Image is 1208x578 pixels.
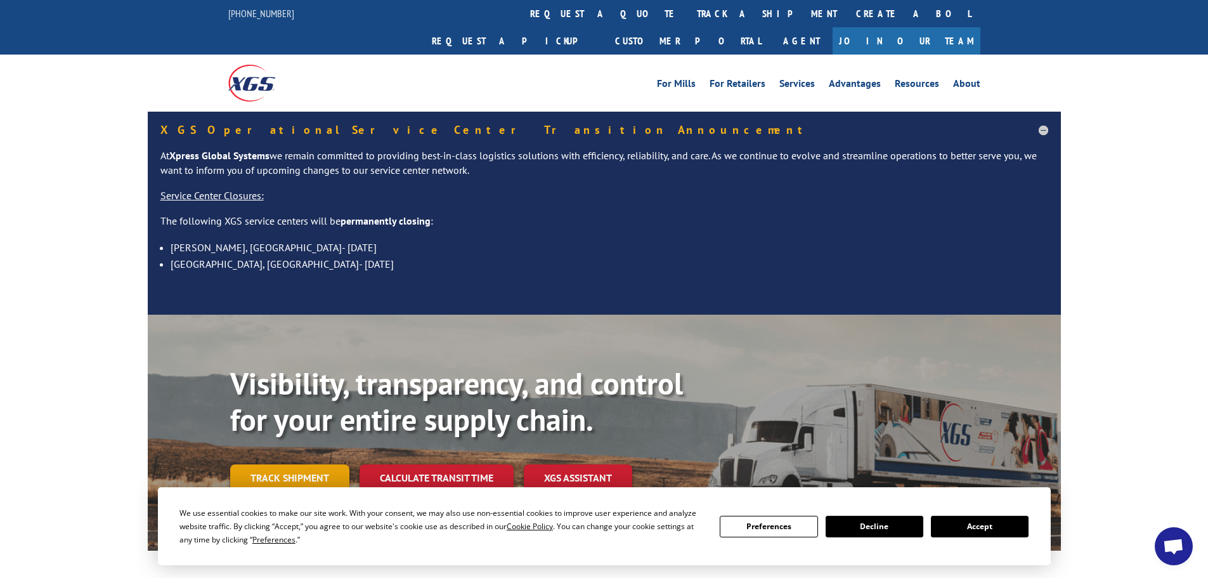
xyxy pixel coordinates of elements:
[160,124,1048,136] h5: XGS Operational Service Center Transition Announcement
[720,516,817,537] button: Preferences
[171,239,1048,256] li: [PERSON_NAME], [GEOGRAPHIC_DATA]- [DATE]
[1155,527,1193,565] a: Open chat
[779,79,815,93] a: Services
[228,7,294,20] a: [PHONE_NUMBER]
[179,506,705,546] div: We use essential cookies to make our site work. With your consent, we may also use non-essential ...
[829,79,881,93] a: Advantages
[895,79,939,93] a: Resources
[230,464,349,491] a: Track shipment
[360,464,514,492] a: Calculate transit time
[770,27,833,55] a: Agent
[524,464,632,492] a: XGS ASSISTANT
[507,521,553,532] span: Cookie Policy
[169,149,270,162] strong: Xpress Global Systems
[710,79,765,93] a: For Retailers
[160,189,264,202] u: Service Center Closures:
[826,516,923,537] button: Decline
[160,148,1048,189] p: At we remain committed to providing best-in-class logistics solutions with efficiency, reliabilit...
[931,516,1029,537] button: Accept
[422,27,606,55] a: Request a pickup
[606,27,770,55] a: Customer Portal
[833,27,980,55] a: Join Our Team
[252,534,296,545] span: Preferences
[657,79,696,93] a: For Mills
[160,214,1048,239] p: The following XGS service centers will be :
[171,256,1048,272] li: [GEOGRAPHIC_DATA], [GEOGRAPHIC_DATA]- [DATE]
[341,214,431,227] strong: permanently closing
[230,364,683,440] b: Visibility, transparency, and control for your entire supply chain.
[158,487,1051,565] div: Cookie Consent Prompt
[953,79,980,93] a: About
